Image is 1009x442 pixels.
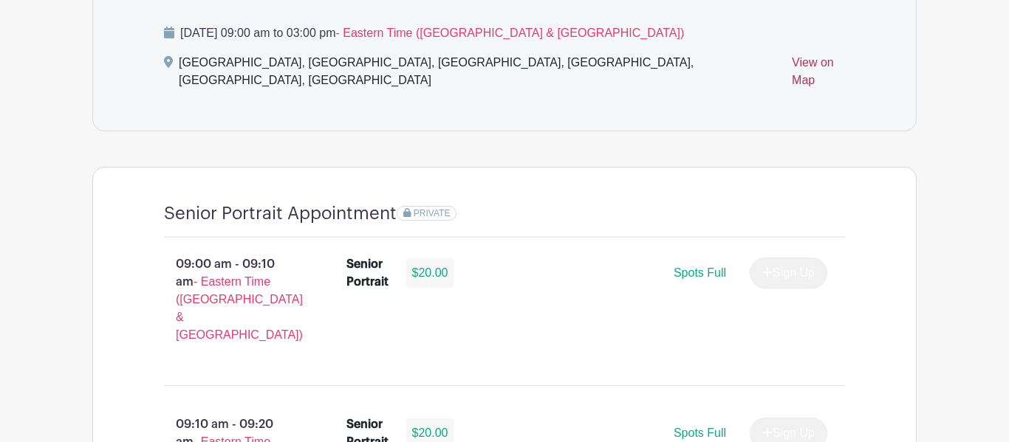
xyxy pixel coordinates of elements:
div: [GEOGRAPHIC_DATA], [GEOGRAPHIC_DATA], [GEOGRAPHIC_DATA], [GEOGRAPHIC_DATA], [GEOGRAPHIC_DATA], [G... [179,54,780,95]
div: Senior Portrait [346,255,389,291]
div: $20.00 [406,258,454,288]
span: Spots Full [674,427,726,439]
p: 09:00 am - 09:10 am [140,249,323,350]
p: [DATE] 09:00 am to 03:00 pm [164,24,845,42]
span: - Eastern Time ([GEOGRAPHIC_DATA] & [GEOGRAPHIC_DATA]) [335,27,684,39]
span: - Eastern Time ([GEOGRAPHIC_DATA] & [GEOGRAPHIC_DATA]) [176,275,303,341]
span: Spots Full [674,266,726,279]
a: View on Map [792,54,845,95]
h4: Senior Portrait Appointment [164,203,397,224]
span: PRIVATE [414,208,451,218]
